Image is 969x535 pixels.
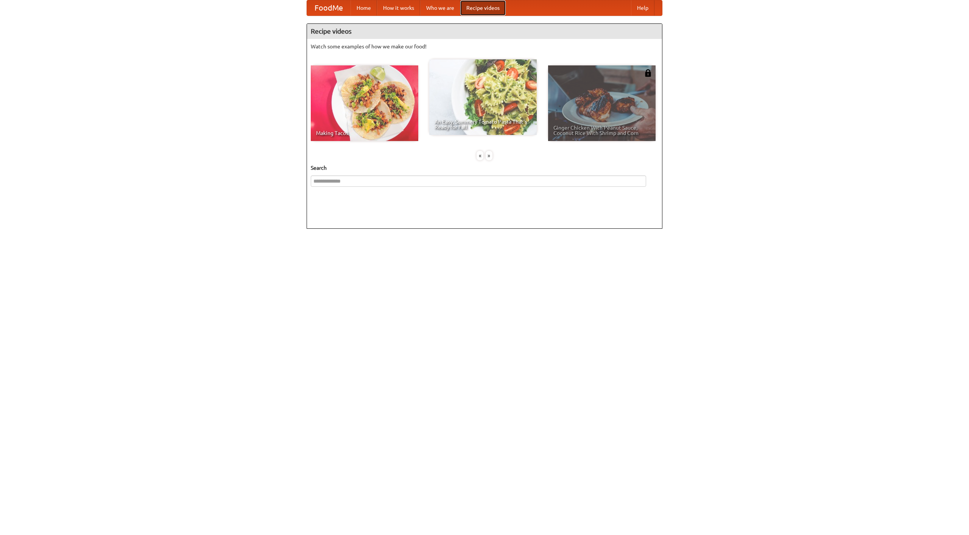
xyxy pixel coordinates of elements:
div: « [477,151,483,160]
a: How it works [377,0,420,16]
a: FoodMe [307,0,351,16]
span: An Easy, Summery Tomato Pasta That's Ready for Fall [435,119,531,130]
span: Making Tacos [316,130,413,136]
a: Recipe videos [460,0,506,16]
a: Help [631,0,654,16]
h5: Search [311,164,658,172]
a: Making Tacos [311,65,418,141]
a: Home [351,0,377,16]
h4: Recipe videos [307,24,662,39]
div: » [486,151,492,160]
a: Who we are [420,0,460,16]
img: 483408.png [644,69,652,77]
p: Watch some examples of how we make our food! [311,43,658,50]
a: An Easy, Summery Tomato Pasta That's Ready for Fall [429,59,537,135]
